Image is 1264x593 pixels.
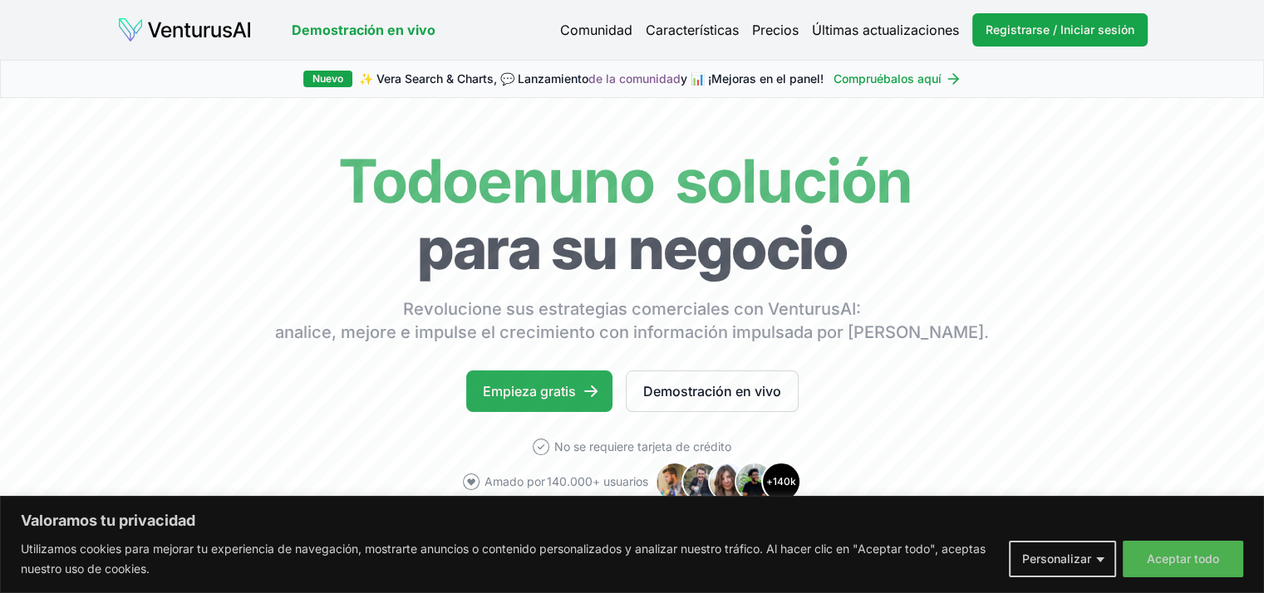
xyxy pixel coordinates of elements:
[986,22,1134,37] font: Registrarse / Iniciar sesión
[560,20,632,40] a: Comunidad
[117,17,252,43] img: logo
[812,20,959,40] a: Últimas actualizaciones
[292,22,435,38] font: Demostración en vivo
[1022,551,1091,566] font: Personalizar
[21,542,986,576] font: Utilizamos cookies para mejorar tu experiencia de navegación, mostrarte anuncios o contenido pers...
[834,71,962,87] a: Compruébalos aquí
[626,370,799,412] a: Demostración en vivo
[588,71,681,86] a: de la comunidad
[735,462,775,502] img: Avatar 4
[483,383,576,399] font: Empieza gratis
[560,22,632,38] font: Comunidad
[1009,541,1116,577] button: Personalizar
[21,512,195,529] font: Valoramos tu privacidad
[655,462,695,502] img: Avatar 1
[812,22,959,38] font: Últimas actualizaciones
[1123,541,1243,577] button: Aceptar todo
[1147,551,1219,566] font: Aceptar todo
[972,13,1148,47] a: Registrarse / Iniciar sesión
[752,20,799,40] a: Precios
[752,22,799,38] font: Precios
[708,462,748,502] img: Avatar 3
[834,71,942,86] font: Compruébalos aquí
[646,22,739,38] font: Características
[681,462,721,502] img: Avatar 2
[681,71,824,86] font: y 📊 ¡Mejoras en el panel!
[359,71,588,86] font: ✨ Vera Search & Charts, 💬 Lanzamiento
[643,383,781,399] font: Demostración en vivo
[292,20,435,40] a: Demostración en vivo
[646,20,739,40] a: Características
[466,370,612,412] a: Empieza gratis
[312,72,343,85] font: Nuevo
